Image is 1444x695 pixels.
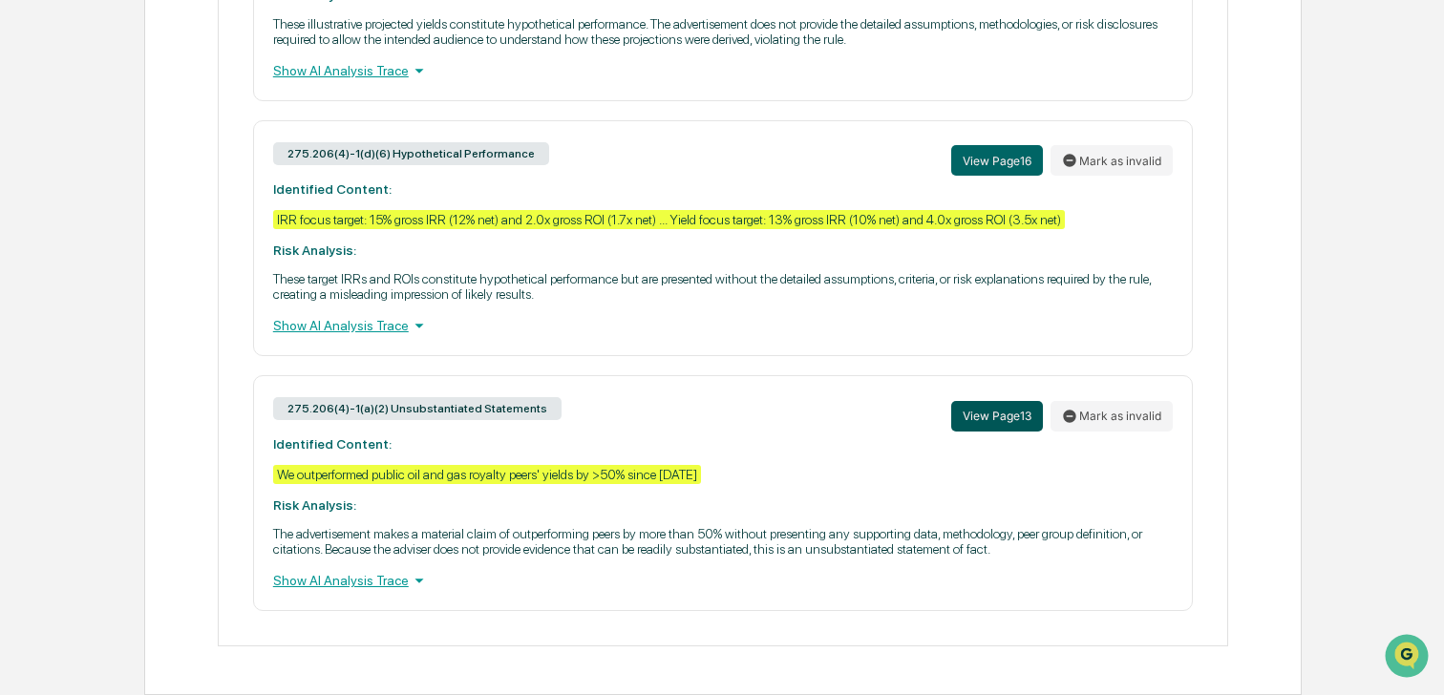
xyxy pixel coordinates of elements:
[951,401,1043,432] button: View Page13
[325,152,348,175] button: Start new chat
[273,570,1173,591] div: Show AI Analysis Trace
[190,324,231,338] span: Pylon
[38,277,120,296] span: Data Lookup
[273,526,1173,557] p: The advertisement makes a material claim of outperforming peers by more than 50% without presenti...
[273,436,392,452] strong: Identified Content:
[273,497,356,513] strong: Risk Analysis:
[273,315,1173,336] div: Show AI Analysis Trace
[273,242,356,258] strong: Risk Analysis:
[11,269,128,304] a: 🔎Data Lookup
[19,146,53,180] img: 1746055101610-c473b297-6a78-478c-a979-82029cc54cd1
[273,181,392,197] strong: Identified Content:
[65,165,242,180] div: We're available if you need us!
[273,142,549,165] div: 275.206(4)-1(d)(6) Hypothetical Performance
[19,242,34,258] div: 🖐️
[1383,632,1434,684] iframe: Open customer support
[273,16,1173,47] p: These illustrative projected yields constitute hypothetical performance. The advertisement does n...
[19,40,348,71] p: How can we help?
[273,397,562,420] div: 275.206(4)-1(a)(2) Unsubstantiated Statements
[273,60,1173,81] div: Show AI Analysis Trace
[158,241,237,260] span: Attestations
[951,145,1043,176] button: View Page16
[11,233,131,267] a: 🖐️Preclearance
[1051,145,1173,176] button: Mark as invalid
[273,210,1065,229] div: IRR focus target: 15% gross IRR (12% net) and 2.0x gross ROI (1.7x net) ... Yield focus target: 1...
[19,279,34,294] div: 🔎
[135,323,231,338] a: Powered byPylon
[138,242,154,258] div: 🗄️
[273,465,701,484] div: We outperformed public oil and gas royalty peers' yields by >50% since [DATE]
[273,271,1173,302] p: These target IRRs and ROIs constitute hypothetical performance but are presented without the deta...
[1051,401,1173,432] button: Mark as invalid
[131,233,244,267] a: 🗄️Attestations
[38,241,123,260] span: Preclearance
[65,146,313,165] div: Start new chat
